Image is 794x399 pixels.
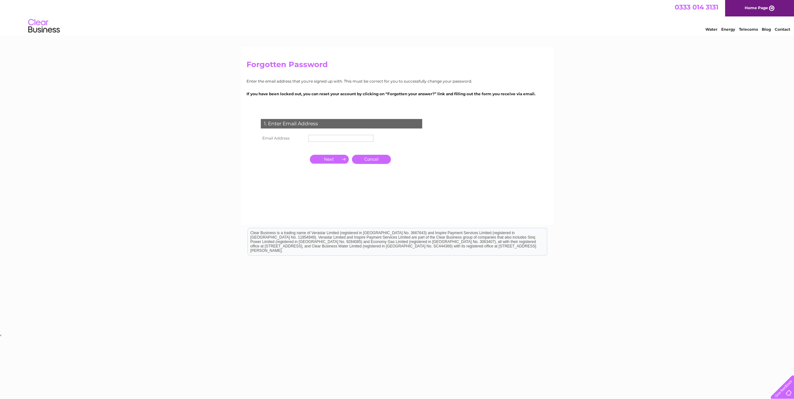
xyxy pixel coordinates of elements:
[261,119,422,128] div: 1. Enter Email Address
[762,27,771,32] a: Blog
[675,3,718,11] a: 0333 014 3131
[28,16,60,36] img: logo.png
[259,133,307,143] th: Email Address
[247,60,548,72] h2: Forgotten Password
[775,27,790,32] a: Contact
[705,27,717,32] a: Water
[247,78,548,84] p: Enter the email address that you're signed up with. This must be correct for you to successfully ...
[247,91,548,97] p: If you have been locked out, you can reset your account by clicking on “Forgotten your answer?” l...
[721,27,735,32] a: Energy
[352,155,391,164] a: Cancel
[248,3,547,31] div: Clear Business is a trading name of Verastar Limited (registered in [GEOGRAPHIC_DATA] No. 3667643...
[739,27,758,32] a: Telecoms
